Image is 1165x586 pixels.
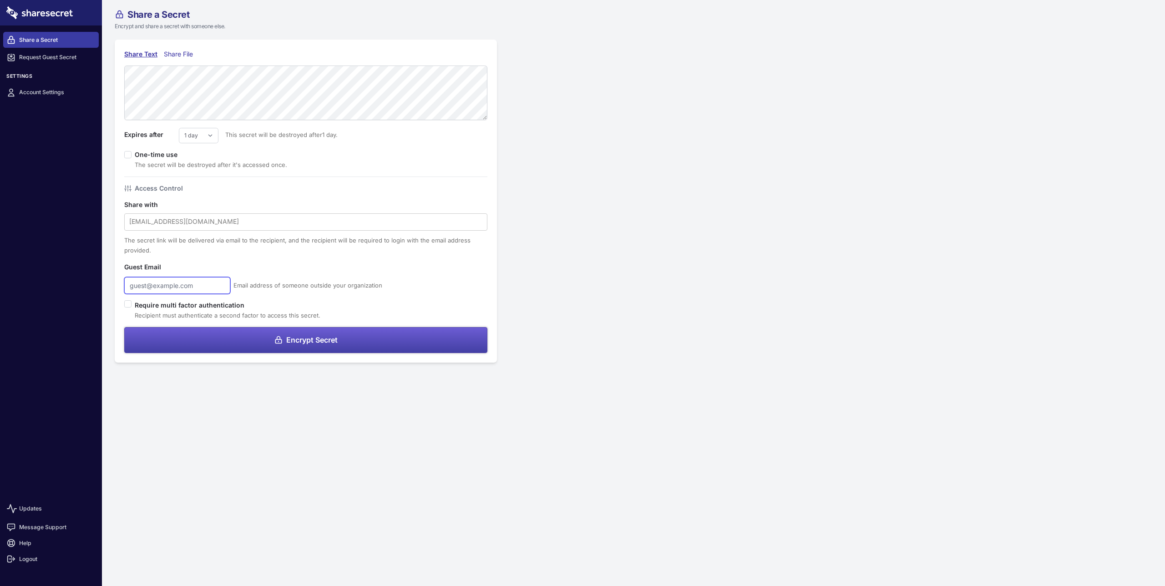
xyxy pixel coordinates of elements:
[3,498,99,519] a: Updates
[3,85,99,101] a: Account Settings
[3,32,99,48] a: Share a Secret
[135,160,287,170] div: The secret will be destroyed after it's accessed once.
[233,280,382,290] span: Email address of someone outside your organization
[135,151,184,158] label: One-time use
[3,73,99,83] h3: Settings
[124,130,179,140] label: Expires after
[3,50,99,66] a: Request Guest Secret
[135,312,320,319] span: Recipient must authenticate a second factor to access this secret.
[124,49,157,59] div: Share Text
[135,300,320,310] label: Require multi factor authentication
[286,336,338,344] span: Encrypt Secret
[3,535,99,551] a: Help
[124,327,487,353] button: Encrypt Secret
[164,49,197,59] div: Share File
[218,130,338,140] span: This secret will be destroyed after 1 day .
[124,237,471,254] span: The secret link will be delivered via email to the recipient, and the recipient will be required ...
[124,277,230,294] input: guest@example.com
[135,183,183,193] h4: Access Control
[3,551,99,567] a: Logout
[3,519,99,535] a: Message Support
[127,10,189,19] span: Share a Secret
[115,22,548,30] p: Encrypt and share a secret with someone else.
[124,200,179,210] label: Share with
[124,262,179,272] label: Guest Email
